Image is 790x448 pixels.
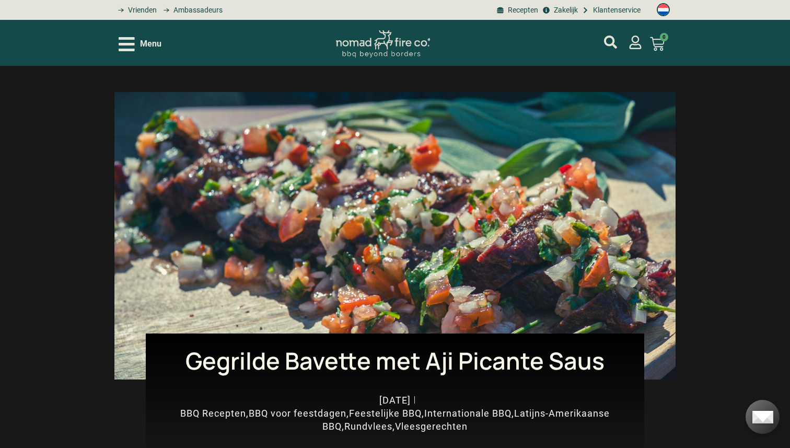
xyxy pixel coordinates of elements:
[161,349,629,373] h1: Gegrilde Bavette met Aji Picante Saus
[495,5,538,16] a: BBQ recepten
[590,5,641,16] span: Klantenservice
[637,30,677,58] a: 0
[349,408,422,419] a: Feestelijke BBQ
[336,30,430,58] img: Nomad Logo
[395,421,468,432] a: Vleesgerechten
[114,5,157,16] a: grill bill vrienden
[580,5,641,16] a: grill bill klantenservice
[541,5,577,16] a: grill bill zakeljk
[180,408,610,432] span: , , , , , ,
[505,5,538,16] span: Recepten
[180,408,246,419] a: BBQ Recepten
[379,394,411,407] a: [DATE]
[171,5,223,16] span: Ambassadeurs
[140,38,161,50] span: Menu
[249,408,346,419] a: BBQ voor feestdagen
[604,36,617,49] a: mijn account
[379,395,411,406] time: [DATE]
[125,5,157,16] span: Vrienden
[344,421,392,432] a: Rundvlees
[119,35,161,53] div: Open/Close Menu
[322,408,610,432] a: Latijns-Amerikaanse BBQ
[424,408,512,419] a: Internationale BBQ
[660,33,668,41] span: 0
[629,36,642,49] a: mijn account
[159,5,222,16] a: grill bill ambassadors
[657,3,670,16] img: Nederlands
[114,92,676,380] img: Bavette op de kamado
[551,5,578,16] span: Zakelijk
